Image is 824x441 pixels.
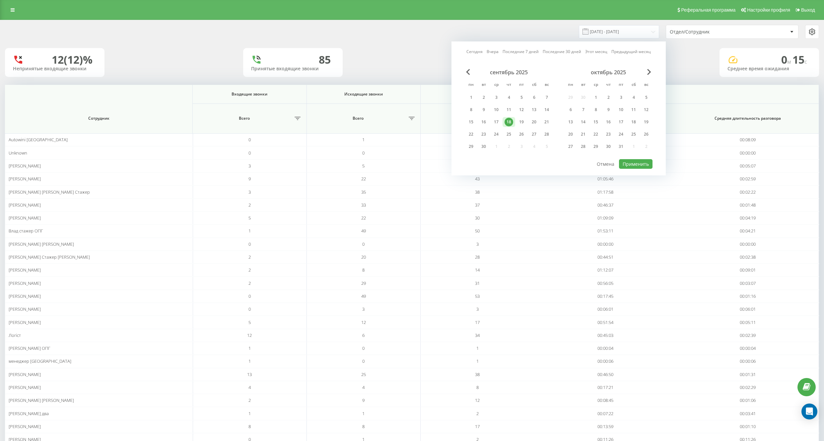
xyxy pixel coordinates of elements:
[479,93,488,102] div: 2
[564,129,577,139] div: пн 20 окт. 2025 г.
[476,358,479,364] span: 1
[247,332,252,338] span: 12
[479,105,488,114] div: 9
[677,342,819,355] td: 00:00:04
[248,319,251,325] span: 5
[9,293,41,299] span: [PERSON_NAME]
[530,118,538,126] div: 20
[591,80,601,90] abbr: среда
[677,146,819,159] td: 00:00:00
[248,293,251,299] span: 0
[362,150,365,156] span: 0
[677,212,819,224] td: 00:04:19
[17,116,180,121] span: Сотрудник
[465,69,553,76] div: сентябрь 2025
[9,384,41,390] span: [PERSON_NAME]
[9,319,41,325] span: [PERSON_NAME]
[629,80,639,90] abbr: суббота
[362,267,365,273] span: 8
[641,80,651,90] abbr: воскресенье
[248,137,251,143] span: 0
[604,105,613,114] div: 9
[540,129,553,139] div: вс 28 сент. 2025 г.
[52,53,93,66] div: 12 (12)%
[589,142,602,152] div: ср 29 окт. 2025 г.
[534,420,677,433] td: 00:13:59
[247,371,252,377] span: 13
[642,118,651,126] div: 19
[579,130,587,139] div: 21
[589,105,602,115] div: ср 8 окт. 2025 г.
[9,371,41,377] span: [PERSON_NAME]
[566,118,575,126] div: 13
[677,172,819,185] td: 00:02:59
[515,129,528,139] div: пт 26 сент. 2025 г.
[585,48,607,55] a: Этот месяц
[577,117,589,127] div: вт 14 окт. 2025 г.
[529,80,539,90] abbr: суббота
[467,130,475,139] div: 22
[617,118,625,126] div: 17
[534,251,677,264] td: 00:44:51
[530,130,538,139] div: 27
[677,407,819,420] td: 00:03:41
[591,118,600,126] div: 15
[677,316,819,329] td: 00:05:11
[677,199,819,212] td: 00:01:48
[361,202,366,208] span: 33
[602,142,615,152] div: чт 30 окт. 2025 г.
[593,159,618,169] button: Отмена
[534,185,677,198] td: 01:17:58
[361,280,366,286] span: 29
[465,93,477,102] div: пн 1 сент. 2025 г.
[9,150,27,156] span: Unknown
[517,118,526,126] div: 19
[505,93,513,102] div: 4
[362,137,365,143] span: 1
[490,93,503,102] div: ср 3 сент. 2025 г.
[477,117,490,127] div: вт 16 сент. 2025 г.
[627,93,640,102] div: сб 4 окт. 2025 г.
[577,105,589,115] div: вт 7 окт. 2025 г.
[492,118,501,126] div: 17
[564,142,577,152] div: пн 27 окт. 2025 г.
[602,93,615,102] div: чт 2 окт. 2025 г.
[248,280,251,286] span: 2
[475,319,480,325] span: 17
[528,93,540,102] div: сб 6 сент. 2025 г.
[604,93,613,102] div: 2
[9,241,74,247] span: [PERSON_NAME] [PERSON_NAME]
[604,118,613,126] div: 16
[465,105,477,115] div: пн 8 сент. 2025 г.
[362,384,365,390] span: 4
[315,92,412,97] span: Исходящие звонки
[589,93,602,102] div: ср 1 окт. 2025 г.
[591,142,600,151] div: 29
[503,48,539,55] a: Последние 7 дней
[627,105,640,115] div: сб 11 окт. 2025 г.
[640,93,652,102] div: вс 5 окт. 2025 г.
[465,117,477,127] div: пн 15 сент. 2025 г.
[617,105,625,114] div: 10
[534,381,677,394] td: 00:17:21
[362,397,365,403] span: 9
[479,80,489,90] abbr: вторник
[475,254,480,260] span: 28
[475,293,480,299] span: 53
[248,267,251,273] span: 2
[475,397,480,403] span: 12
[479,118,488,126] div: 16
[490,117,503,127] div: ср 17 сент. 2025 г.
[477,93,490,102] div: вт 2 сент. 2025 г.
[534,199,677,212] td: 00:46:37
[617,142,625,151] div: 31
[677,264,819,277] td: 00:09:01
[578,80,588,90] abbr: вторник
[677,368,819,381] td: 00:01:31
[534,394,677,407] td: 00:08:45
[615,93,627,102] div: пт 3 окт. 2025 г.
[361,293,366,299] span: 49
[640,129,652,139] div: вс 26 окт. 2025 г.
[566,142,575,151] div: 27
[792,52,807,67] span: 15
